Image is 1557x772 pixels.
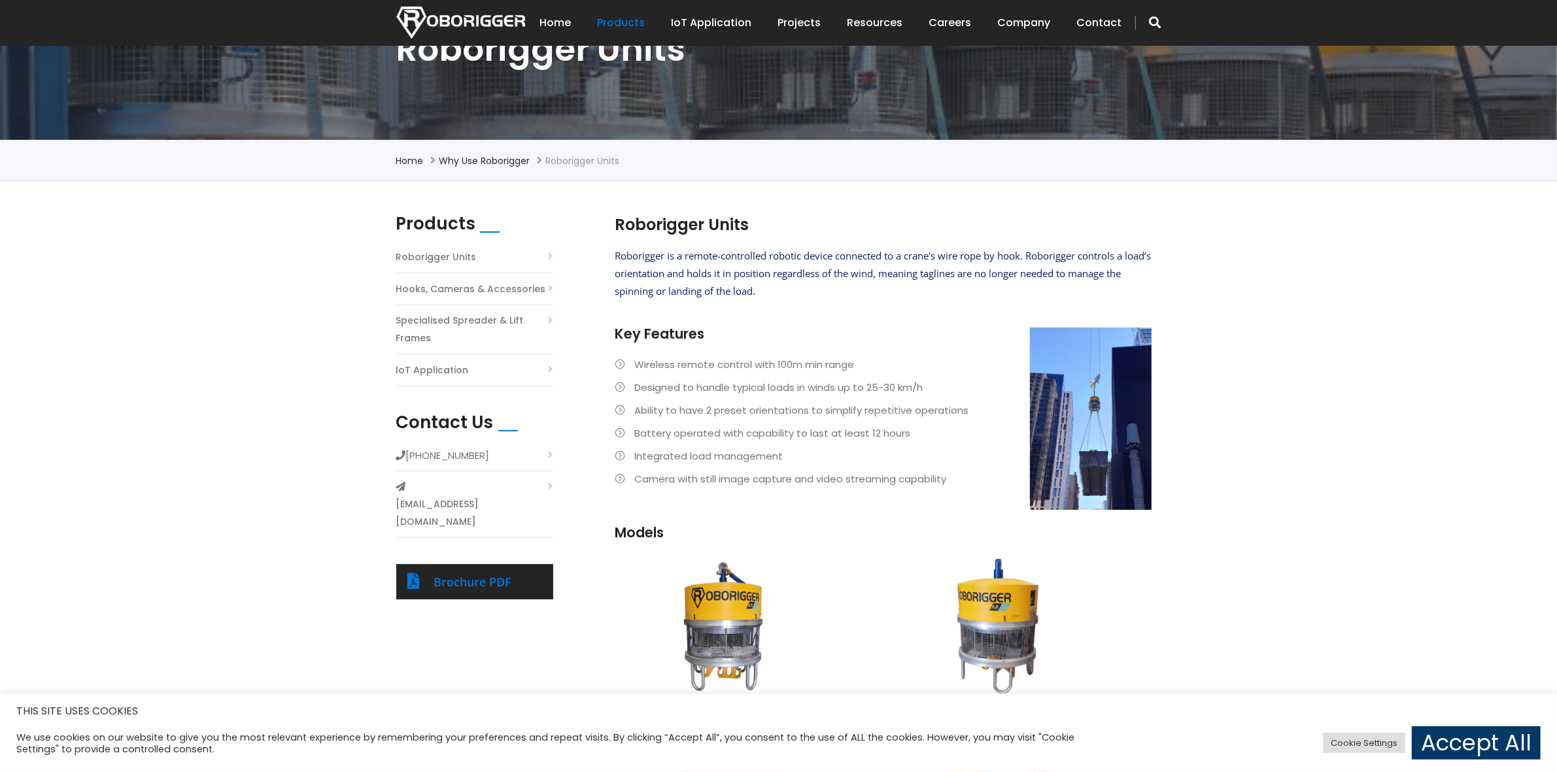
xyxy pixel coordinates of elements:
a: Company [998,3,1051,43]
li: Designed to handle typical loads in winds up to 25-30 km/h [615,378,1152,396]
a: [EMAIL_ADDRESS][DOMAIN_NAME] [396,495,553,531]
h1: Roborigger Units [396,27,1161,71]
li: [PHONE_NUMBER] [396,446,553,471]
a: IoT Application [396,361,469,379]
div: We use cookies on our website to give you the most relevant experience by remembering your prefer... [16,731,1084,755]
a: Careers [929,3,972,43]
li: Battery operated with capability to last at least 12 hours [615,424,1152,442]
li: Camera with still image capture and video streaming capability [615,470,1152,488]
h5: THIS SITE USES COOKIES [16,703,1541,720]
a: Home [396,154,424,167]
li: Integrated load management [615,447,1152,465]
h2: Products [396,214,476,234]
span: Roborigger is a remote-controlled robotic device connected to a crane's wire rope by hook. Robori... [615,249,1152,297]
a: Specialised Spreader & Lift Frames [396,312,553,347]
li: Roborigger Units [546,153,620,169]
li: Wireless remote control with 100m min range [615,356,1152,373]
h2: Roborigger Units [615,214,1152,236]
a: Cookie Settings [1323,733,1405,753]
a: Projects [778,3,821,43]
a: Why use Roborigger [439,154,530,167]
a: Home [540,3,572,43]
a: Contact [1077,3,1122,43]
a: Roborigger Units [396,248,477,266]
li: Ability to have 2 preset orientations to simplify repetitive operations [615,401,1152,419]
h3: Key Features [615,324,1152,343]
img: Nortech [396,7,525,39]
a: Brochure PDF [434,574,512,590]
a: Products [598,3,645,43]
a: IoT Application [672,3,752,43]
a: Accept All [1412,726,1541,760]
h2: Contact Us [396,412,494,433]
a: Resources [847,3,903,43]
h3: Models [615,523,1152,542]
a: Hooks, Cameras & Accessories [396,280,546,298]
